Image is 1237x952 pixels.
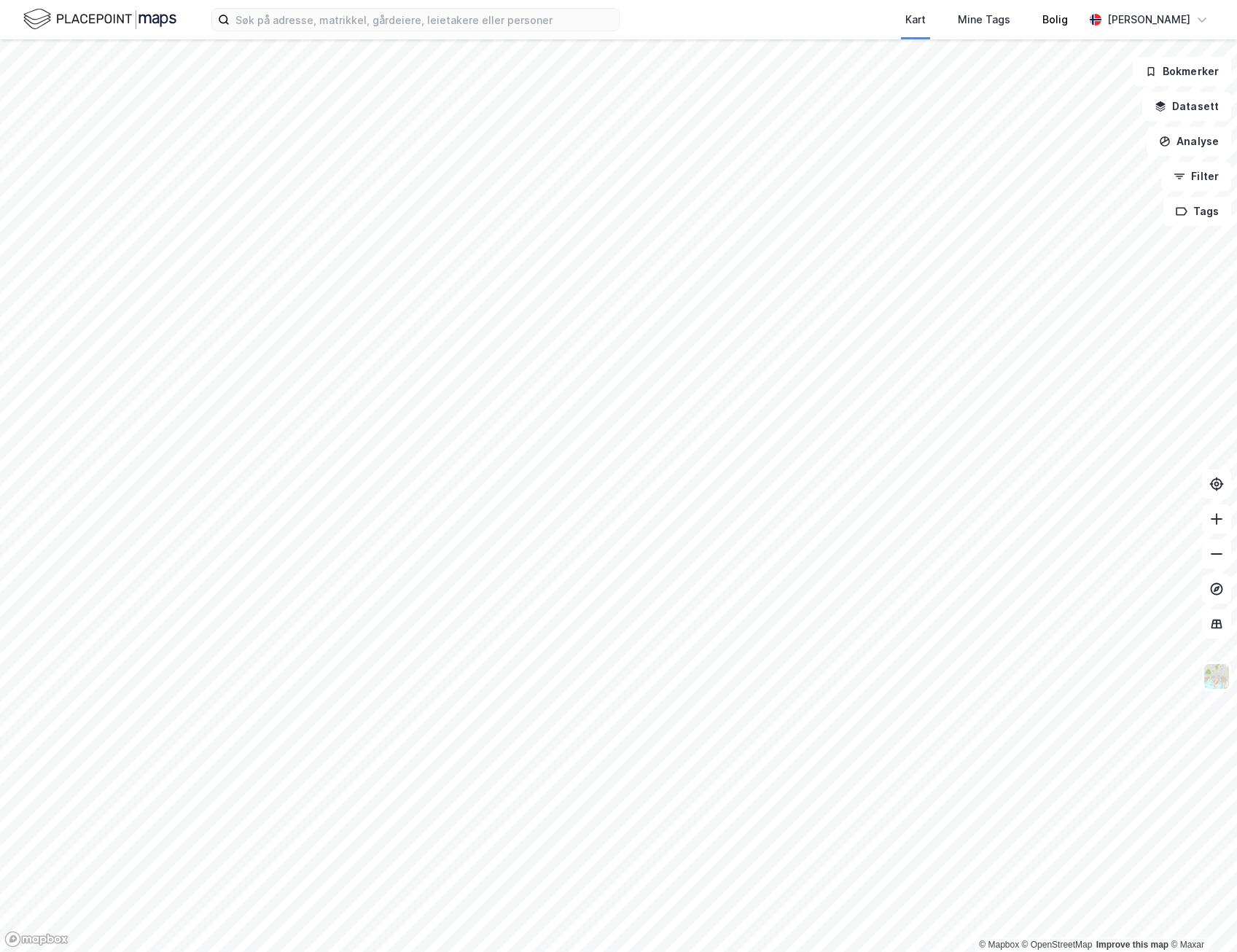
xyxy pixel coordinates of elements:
[230,9,619,31] input: Søk på adresse, matrikkel, gårdeiere, leietakere eller personer
[905,11,926,28] div: Kart
[1163,197,1231,226] button: Tags
[1096,940,1168,950] a: Improve this map
[1042,11,1068,28] div: Bolig
[1107,11,1190,28] div: [PERSON_NAME]
[1133,57,1231,86] button: Bokmerker
[1161,162,1231,191] button: Filter
[1142,92,1231,121] button: Datasett
[4,931,69,948] a: Mapbox homepage
[1164,882,1237,952] iframe: Chat Widget
[1164,882,1237,952] div: Kontrollprogram for chat
[979,940,1019,950] a: Mapbox
[1203,663,1230,690] img: Z
[23,7,176,32] img: logo.f888ab2527a4732fd821a326f86c7f29.svg
[958,11,1010,28] div: Mine Tags
[1147,127,1231,156] button: Analyse
[1022,940,1093,950] a: OpenStreetMap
